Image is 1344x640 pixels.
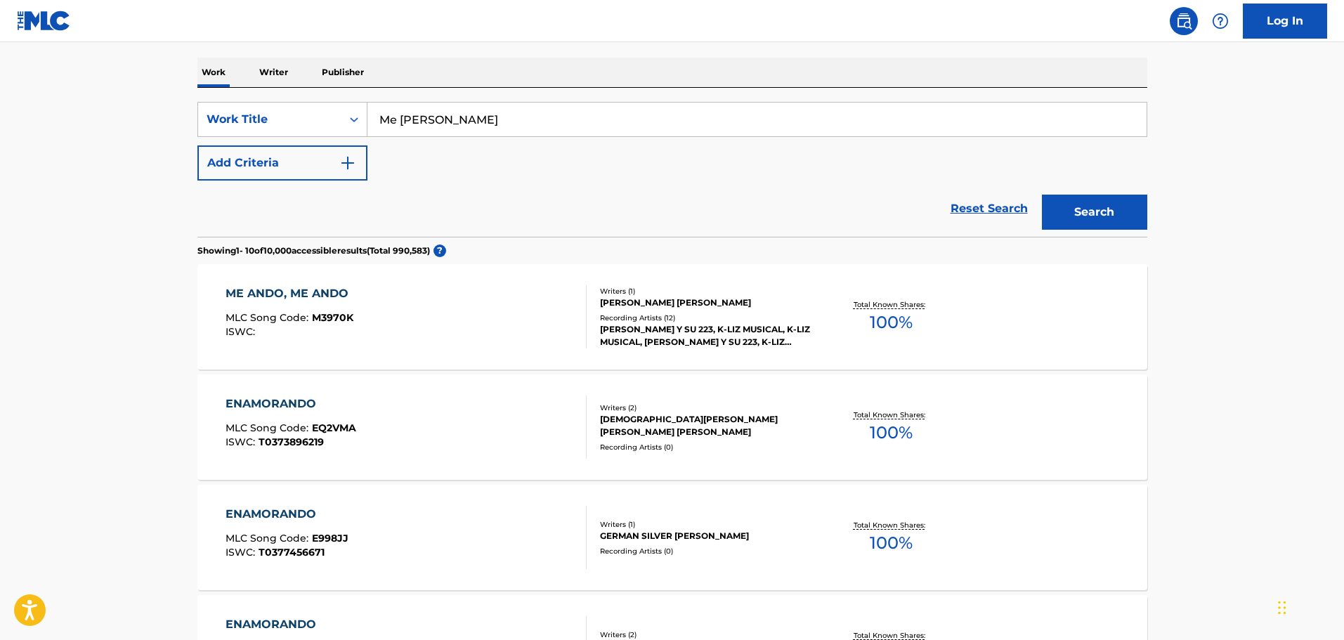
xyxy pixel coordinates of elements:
[259,546,325,559] span: T0377456671
[600,313,812,323] div: Recording Artists ( 12 )
[226,285,355,302] div: ME ANDO, ME ANDO
[197,374,1147,480] a: ENAMORANDOMLC Song Code:EQ2VMAISWC:T0373896219Writers (2)[DEMOGRAPHIC_DATA][PERSON_NAME] [PERSON_...
[197,244,430,257] p: Showing 1 - 10 of 10,000 accessible results (Total 990,583 )
[226,506,348,523] div: ENAMORANDO
[1243,4,1327,39] a: Log In
[17,11,71,31] img: MLC Logo
[600,530,812,542] div: GERMAN SILVER [PERSON_NAME]
[226,311,312,324] span: MLC Song Code :
[1278,587,1286,629] div: Drag
[226,546,259,559] span: ISWC :
[226,422,312,434] span: MLC Song Code :
[1170,7,1198,35] a: Public Search
[600,442,812,452] div: Recording Artists ( 0 )
[339,155,356,171] img: 9d2ae6d4665cec9f34b9.svg
[1175,13,1192,30] img: search
[854,410,929,420] p: Total Known Shares:
[600,629,812,640] div: Writers ( 2 )
[600,323,812,348] div: [PERSON_NAME] Y SU 223, K-LIZ MUSICAL, K-LIZ MUSICAL, [PERSON_NAME] Y SU 223, K-LIZ MUSICAL
[600,413,812,438] div: [DEMOGRAPHIC_DATA][PERSON_NAME] [PERSON_NAME] [PERSON_NAME]
[197,102,1147,237] form: Search Form
[312,422,356,434] span: EQ2VMA
[870,530,913,556] span: 100 %
[255,58,292,87] p: Writer
[870,420,913,445] span: 100 %
[1042,195,1147,230] button: Search
[207,111,333,128] div: Work Title
[312,311,353,324] span: M3970K
[226,396,356,412] div: ENAMORANDO
[600,519,812,530] div: Writers ( 1 )
[600,286,812,296] div: Writers ( 1 )
[854,299,929,310] p: Total Known Shares:
[197,58,230,87] p: Work
[226,616,350,633] div: ENAMORANDO
[944,193,1035,224] a: Reset Search
[600,296,812,309] div: [PERSON_NAME] [PERSON_NAME]
[197,264,1147,370] a: ME ANDO, ME ANDOMLC Song Code:M3970KISWC:Writers (1)[PERSON_NAME] [PERSON_NAME]Recording Artists ...
[1274,573,1344,640] iframe: Chat Widget
[226,325,259,338] span: ISWC :
[259,436,324,448] span: T0373896219
[1206,7,1234,35] div: Help
[854,520,929,530] p: Total Known Shares:
[600,403,812,413] div: Writers ( 2 )
[318,58,368,87] p: Publisher
[226,532,312,544] span: MLC Song Code :
[312,532,348,544] span: E998JJ
[1212,13,1229,30] img: help
[197,485,1147,590] a: ENAMORANDOMLC Song Code:E998JJISWC:T0377456671Writers (1)GERMAN SILVER [PERSON_NAME]Recording Art...
[600,546,812,556] div: Recording Artists ( 0 )
[433,244,446,257] span: ?
[870,310,913,335] span: 100 %
[197,145,367,181] button: Add Criteria
[226,436,259,448] span: ISWC :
